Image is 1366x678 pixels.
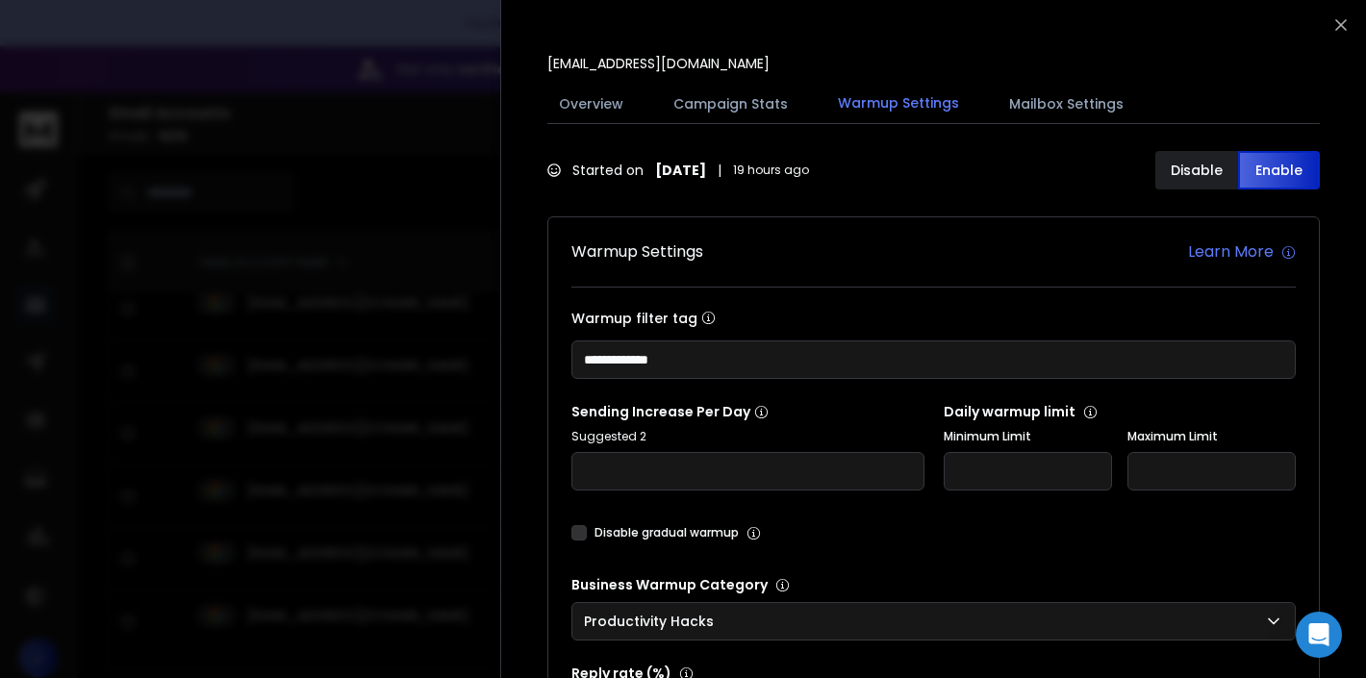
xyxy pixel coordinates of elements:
[655,161,706,180] strong: [DATE]
[584,612,721,631] p: Productivity Hacks
[547,83,635,125] button: Overview
[944,429,1112,444] label: Minimum Limit
[571,429,924,444] p: Suggested 2
[571,402,924,421] p: Sending Increase Per Day
[1127,429,1296,444] label: Maximum Limit
[571,311,1296,325] label: Warmup filter tag
[826,82,971,126] button: Warmup Settings
[733,163,809,178] span: 19 hours ago
[547,54,770,73] p: [EMAIL_ADDRESS][DOMAIN_NAME]
[1155,151,1320,189] button: DisableEnable
[662,83,799,125] button: Campaign Stats
[718,161,721,180] span: |
[571,240,703,264] h1: Warmup Settings
[1238,151,1321,189] button: Enable
[594,525,739,540] label: Disable gradual warmup
[571,575,1296,594] p: Business Warmup Category
[1296,612,1342,658] div: Open Intercom Messenger
[1155,151,1238,189] button: Disable
[1188,240,1296,264] a: Learn More
[998,83,1135,125] button: Mailbox Settings
[944,402,1297,421] p: Daily warmup limit
[547,161,809,180] div: Started on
